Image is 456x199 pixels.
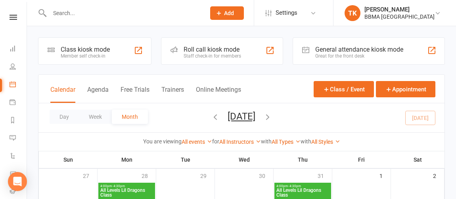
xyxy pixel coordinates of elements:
span: 4:00pm [276,184,330,188]
div: 1 [379,169,391,182]
span: - 4:30pm [112,184,125,188]
span: All Levels Lil Dragons Class [276,188,330,197]
div: Staff check-in for members [184,53,241,59]
th: Thu [274,151,332,168]
button: Free Trials [121,86,149,103]
a: All Types [272,139,301,145]
span: 4:00pm [100,184,153,188]
div: 28 [142,169,156,182]
th: Sat [391,151,445,168]
div: 31 [318,169,332,182]
a: Product Sales [10,166,27,184]
div: Great for the front desk [315,53,403,59]
div: TK [345,5,360,21]
div: Class kiosk mode [61,46,110,53]
th: Sun [39,151,98,168]
button: Trainers [161,86,184,103]
span: All Levels Lil Dragons Class [100,188,153,197]
a: Reports [10,112,27,130]
button: Day [50,110,79,124]
a: Payments [10,94,27,112]
span: - 4:30pm [288,184,301,188]
div: Member self check-in [61,53,110,59]
strong: with [261,138,272,145]
a: All events [182,139,212,145]
th: Tue [156,151,215,168]
button: Calendar [50,86,75,103]
div: 27 [83,169,97,182]
div: 2 [433,169,444,182]
strong: for [212,138,219,145]
button: Agenda [87,86,109,103]
div: BBMA [GEOGRAPHIC_DATA] [364,13,435,20]
div: 29 [200,169,215,182]
input: Search... [47,8,200,19]
a: All Instructors [219,139,261,145]
button: Add [210,6,244,20]
button: [DATE] [228,111,255,122]
div: Open Intercom Messenger [8,172,27,191]
div: 30 [259,169,273,182]
button: Month [112,110,148,124]
th: Wed [215,151,274,168]
div: [PERSON_NAME] [364,6,435,13]
button: Online Meetings [196,86,241,103]
strong: with [301,138,311,145]
button: Week [79,110,112,124]
button: Appointment [376,81,435,97]
button: Class / Event [314,81,374,97]
strong: You are viewing [143,138,182,145]
a: Dashboard [10,41,27,58]
div: General attendance kiosk mode [315,46,403,53]
a: All Styles [311,139,340,145]
th: Mon [98,151,156,168]
a: People [10,58,27,76]
div: Roll call kiosk mode [184,46,241,53]
span: Settings [276,4,297,22]
span: Add [224,10,234,16]
th: Fri [332,151,391,168]
a: Calendar [10,76,27,94]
